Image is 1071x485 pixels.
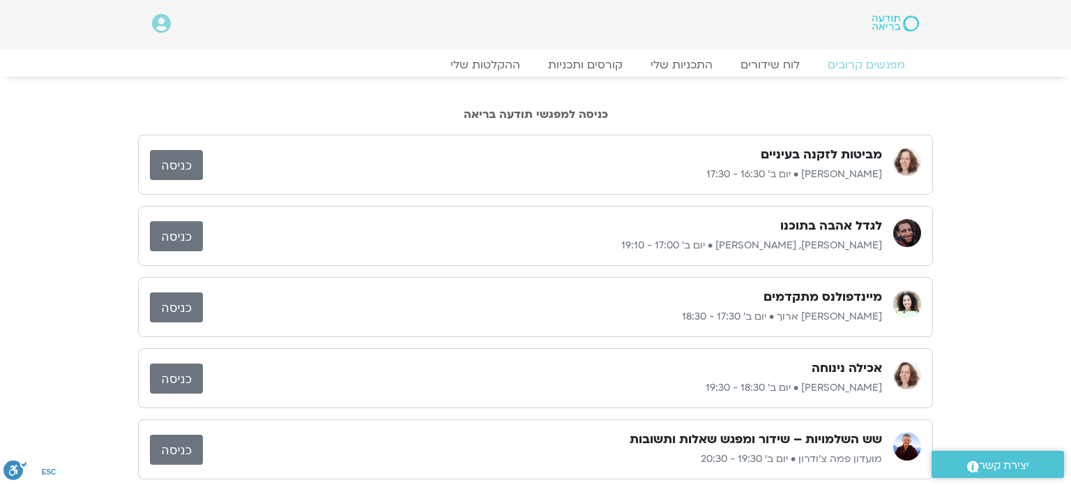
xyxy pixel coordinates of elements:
[138,108,933,121] h2: כניסה למפגשי תודעה בריאה
[436,58,534,72] a: ההקלטות שלי
[764,289,882,306] h3: מיינדפולנס מתקדמים
[893,148,921,176] img: נעמה כהן
[150,221,203,251] a: כניסה
[152,58,919,72] nav: Menu
[814,58,919,72] a: מפגשים קרובים
[761,147,882,163] h3: מביטות לזקנה בעיניים
[893,219,921,247] img: סנדיה בר קמה, בן קמינסקי
[150,292,203,322] a: כניסה
[203,308,882,325] p: [PERSON_NAME] ארוך • יום ב׳ 17:30 - 18:30
[637,58,727,72] a: התכניות שלי
[534,58,637,72] a: קורסים ותכניות
[727,58,814,72] a: לוח שידורים
[203,380,882,396] p: [PERSON_NAME] • יום ב׳ 18:30 - 19:30
[932,451,1064,478] a: יצירת קשר
[630,431,882,448] h3: שש השלמויות – שידור ומפגש שאלות ותשובות
[150,435,203,465] a: כניסה
[150,150,203,180] a: כניסה
[150,364,203,394] a: כניסה
[893,361,921,389] img: נעמה כהן
[812,360,882,377] h3: אכילה נינוחה
[979,456,1029,475] span: יצירת קשר
[203,166,882,183] p: [PERSON_NAME] • יום ב׳ 16:30 - 17:30
[203,237,882,254] p: [PERSON_NAME], [PERSON_NAME] • יום ב׳ 17:00 - 19:10
[893,433,921,461] img: מועדון פמה צ'ודרון
[780,218,882,234] h3: לגדל אהבה בתוכנו
[893,290,921,318] img: עינת ארוך
[203,451,882,468] p: מועדון פמה צ'ודרון • יום ב׳ 19:30 - 20:30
